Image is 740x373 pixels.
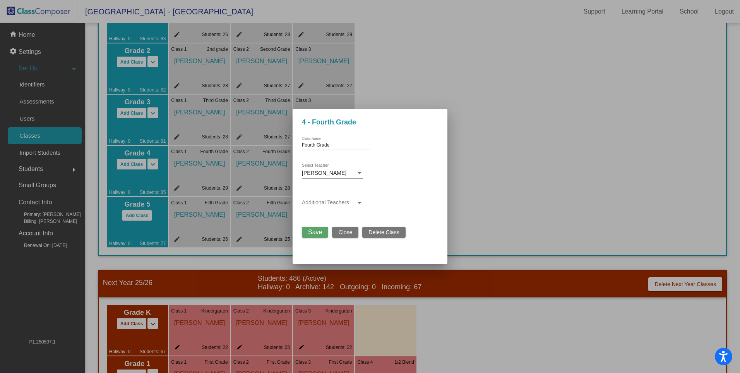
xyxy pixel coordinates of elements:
button: Save [302,227,328,238]
span: [PERSON_NAME] [302,170,346,176]
span: Close [338,229,352,235]
span: Save [308,229,322,235]
button: Delete Class [362,227,405,238]
button: Close [332,227,358,238]
h3: 4 - Fourth Grade [302,118,438,127]
span: Delete Class [368,229,399,235]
